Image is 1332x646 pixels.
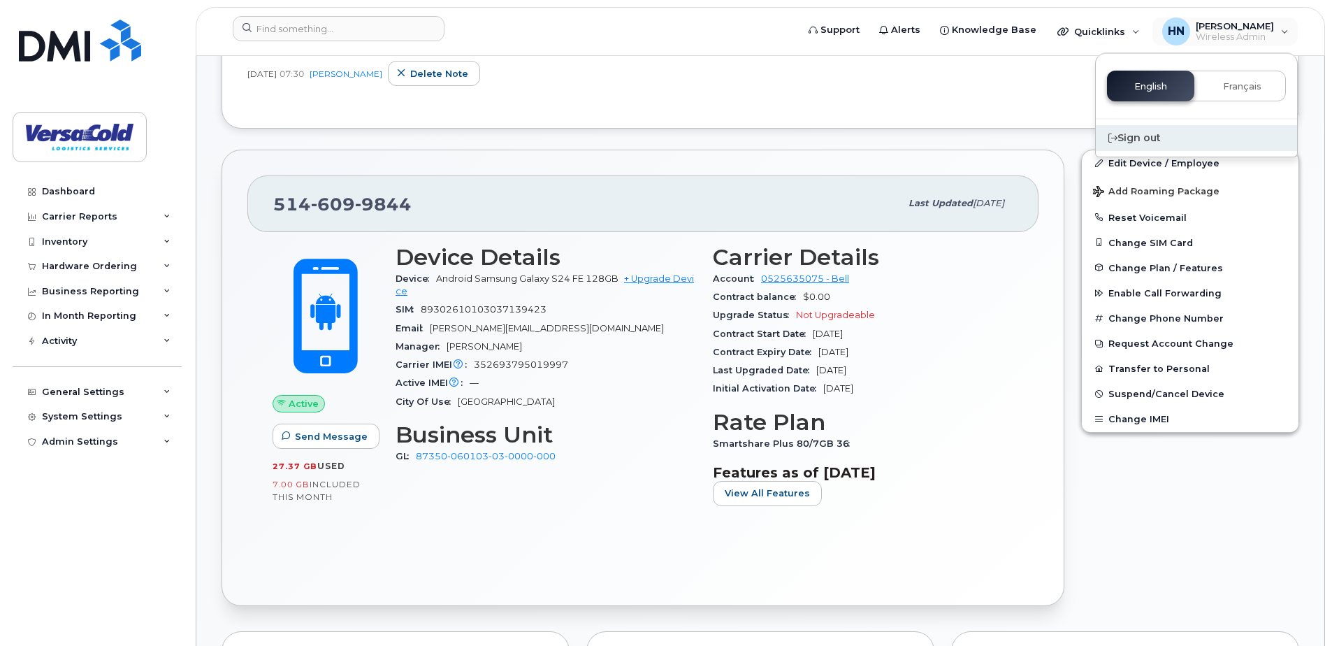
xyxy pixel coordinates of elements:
span: Not Upgradeable [796,310,875,320]
span: Suspend/Cancel Device [1108,389,1224,399]
span: Support [820,23,860,37]
span: Last updated [908,198,973,208]
span: Smartshare Plus 80/7GB 36 [713,438,857,449]
span: HN [1168,23,1185,40]
span: 352693795019997 [474,359,568,370]
span: Français [1223,81,1261,92]
span: 514 [273,194,412,215]
span: [DATE] [973,198,1004,208]
button: Add Roaming Package [1082,176,1298,205]
span: Knowledge Base [952,23,1036,37]
span: Delete note [410,67,468,80]
span: [PERSON_NAME] [447,341,522,352]
span: City Of Use [396,396,458,407]
button: View All Features [713,481,822,506]
span: 07:30 [280,68,304,80]
div: Quicklinks [1048,17,1150,45]
span: Enable Call Forwarding [1108,288,1222,299]
span: — [470,378,479,388]
span: [DATE] [816,365,846,375]
span: View All Features [725,487,810,500]
span: Carrier IMEI [396,359,474,370]
span: 89302610103037139423 [421,304,546,315]
button: Change IMEI [1082,406,1298,431]
span: Contract Start Date [713,329,813,339]
span: Upgrade Status [713,310,796,320]
span: Active [289,397,319,410]
span: Manager [396,341,447,352]
a: Edit Device / Employee [1082,150,1298,175]
span: Alerts [891,23,920,37]
span: GL [396,451,416,461]
span: [DATE] [247,68,277,80]
span: Change Plan / Features [1108,262,1223,273]
h3: Device Details [396,245,696,270]
a: [PERSON_NAME] [310,69,382,79]
button: Enable Call Forwarding [1082,280,1298,306]
span: $0.00 [803,292,830,302]
span: Initial Activation Date [713,383,823,394]
h3: Carrier Details [713,245,1013,270]
span: 7.00 GB [273,480,310,489]
button: Transfer to Personal [1082,356,1298,381]
input: Find something... [233,16,444,41]
span: Contract balance [713,292,803,302]
span: [DATE] [818,347,848,357]
span: included this month [273,479,361,502]
span: used [317,461,345,471]
span: 27.37 GB [273,461,317,471]
span: [DATE] [813,329,843,339]
span: 9844 [355,194,412,215]
h3: Features as of [DATE] [713,464,1013,481]
div: Sign out [1096,125,1297,151]
button: Suspend/Cancel Device [1082,381,1298,406]
span: Contract Expiry Date [713,347,818,357]
span: Quicklinks [1074,26,1125,37]
button: Reset Voicemail [1082,205,1298,230]
a: 0525635075 - Bell [761,273,849,284]
button: Change Plan / Features [1082,255,1298,280]
span: Last Upgraded Date [713,365,816,375]
span: Wireless Admin [1196,31,1274,43]
span: Account [713,273,761,284]
span: Send Message [295,430,368,443]
div: Haneef Nathoo [1152,17,1298,45]
span: [PERSON_NAME] [1196,20,1274,31]
button: Delete note [388,61,480,86]
span: Active IMEI [396,378,470,388]
h3: Rate Plan [713,410,1013,435]
span: 609 [311,194,355,215]
span: Email [396,323,430,333]
span: [GEOGRAPHIC_DATA] [458,396,555,407]
span: Android Samsung Galaxy S24 FE 128GB [436,273,618,284]
button: Send Message [273,424,379,449]
button: Change Phone Number [1082,306,1298,331]
h3: Business Unit [396,422,696,447]
a: 87350-060103-03-0000-000 [416,451,556,461]
span: Add Roaming Package [1093,186,1219,199]
button: Request Account Change [1082,331,1298,356]
span: SIM [396,304,421,315]
button: Change SIM Card [1082,230,1298,255]
span: [PERSON_NAME][EMAIL_ADDRESS][DOMAIN_NAME] [430,323,664,333]
span: [DATE] [823,383,853,394]
span: Device [396,273,436,284]
a: Knowledge Base [930,16,1046,44]
a: Alerts [869,16,930,44]
a: Support [799,16,869,44]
